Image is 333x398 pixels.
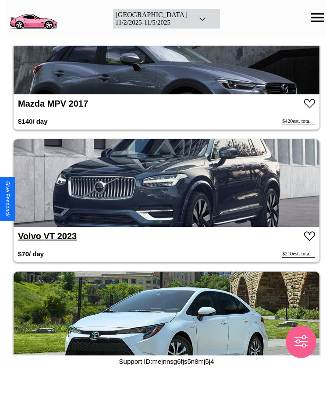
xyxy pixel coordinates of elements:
div: $ 420 est. total [282,118,315,125]
h3: $ 70 / day [18,246,44,262]
div: Give Feedback [4,181,11,217]
div: [GEOGRAPHIC_DATA] [115,11,187,19]
p: Support ID: mejnnsg6fjs5n8mj5j4 [119,355,214,367]
div: $ 210 est. total [282,251,315,258]
a: Mazda MPV 2017 [18,99,88,108]
h3: $ 140 / day [18,113,48,129]
img: logo [7,4,60,31]
div: 11 / 2 / 2025 - 11 / 5 / 2025 [115,19,187,26]
a: Volvo VT 2023 [18,231,77,241]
